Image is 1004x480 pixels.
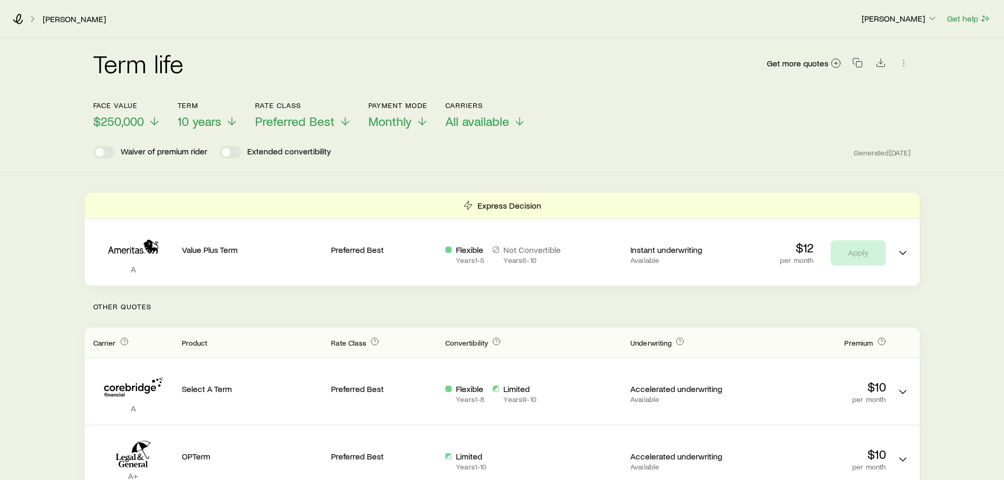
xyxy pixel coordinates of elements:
p: Available [630,463,736,471]
p: Years 1 - 5 [456,256,484,265]
span: Generated [854,148,911,158]
button: Term10 years [178,101,238,129]
span: Monthly [368,114,412,129]
p: per month [745,395,886,404]
p: Preferred Best [331,244,437,255]
p: $10 [745,379,886,394]
p: A [93,264,173,275]
span: Underwriting [630,338,671,347]
p: Term [178,101,238,110]
span: All available [445,114,509,129]
p: Preferred Best [331,384,437,394]
p: Accelerated underwriting [630,451,736,462]
p: Years 1 - 8 [456,395,484,404]
p: Payment Mode [368,101,428,110]
button: [PERSON_NAME] [861,13,938,25]
p: per month [780,256,813,265]
p: Flexible [456,384,484,394]
p: Flexible [456,244,484,255]
p: Years 6 - 10 [503,256,561,265]
p: per month [745,463,886,471]
p: Carriers [445,101,526,110]
p: Other Quotes [85,286,920,328]
p: Extended convertibility [247,146,331,159]
span: Product [182,338,208,347]
span: Convertibility [445,338,488,347]
p: Accelerated underwriting [630,384,736,394]
p: Express Decision [477,200,541,211]
span: Preferred Best [255,114,335,129]
p: Limited [456,451,486,462]
h2: Term life [93,51,184,76]
span: 10 years [178,114,221,129]
p: Limited [503,384,536,394]
a: Download CSV [873,60,888,70]
p: Not Convertible [503,244,561,255]
span: $250,000 [93,114,144,129]
p: Instant underwriting [630,244,736,255]
p: Value Plus Term [182,244,323,255]
p: Preferred Best [331,451,437,462]
span: Carrier [93,338,116,347]
button: Payment ModeMonthly [368,101,428,129]
p: Years 1 - 10 [456,463,486,471]
button: CarriersAll available [445,101,526,129]
p: $10 [745,447,886,462]
span: Premium [844,338,873,347]
span: Rate Class [331,338,366,347]
button: Apply [831,240,886,266]
span: [DATE] [889,148,911,158]
p: Waiver of premium rider [121,146,207,159]
p: A [93,403,173,414]
p: Years 9 - 10 [503,395,536,404]
div: Term quotes [85,193,920,286]
a: Get more quotes [766,57,842,70]
p: Rate Class [255,101,352,110]
span: Get more quotes [767,59,828,67]
button: Rate ClassPreferred Best [255,101,352,129]
p: Available [630,256,736,265]
p: [PERSON_NAME] [862,13,938,24]
p: $12 [780,240,813,255]
p: Face value [93,101,161,110]
button: Face value$250,000 [93,101,161,129]
p: Select A Term [182,384,323,394]
p: Available [630,395,736,404]
button: Get help [947,13,991,25]
a: [PERSON_NAME] [42,14,106,24]
p: OPTerm [182,451,323,462]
